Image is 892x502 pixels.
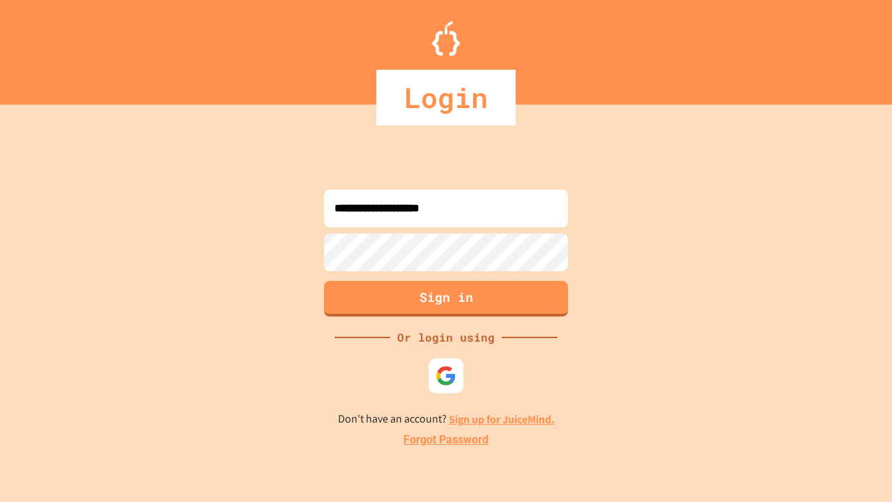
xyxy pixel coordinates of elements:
img: google-icon.svg [436,365,456,386]
button: Sign in [324,281,568,317]
a: Forgot Password [403,432,489,448]
div: Or login using [390,329,502,346]
img: Logo.svg [432,21,460,56]
div: Login [376,70,516,125]
a: Sign up for JuiceMind. [449,412,555,427]
p: Don't have an account? [338,411,555,428]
